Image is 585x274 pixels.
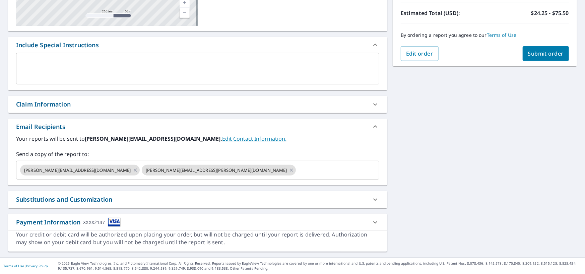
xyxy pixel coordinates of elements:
div: Include Special Instructions [16,41,99,50]
span: Edit order [406,50,433,57]
p: By ordering a report you agree to our [401,32,569,38]
a: Terms of Use [487,32,517,38]
div: Include Special Instructions [8,37,387,53]
a: Terms of Use [3,264,24,268]
p: | [3,264,48,268]
div: Claim Information [16,100,71,109]
div: [PERSON_NAME][EMAIL_ADDRESS][DOMAIN_NAME] [20,165,140,176]
button: Edit order [401,46,439,61]
div: Substitutions and Customization [8,191,387,208]
div: Your credit or debit card will be authorized upon placing your order, but will not be charged unt... [16,231,379,246]
label: Your reports will be sent to [16,135,379,143]
a: Privacy Policy [26,264,48,268]
div: Email Recipients [8,119,387,135]
b: [PERSON_NAME][EMAIL_ADDRESS][DOMAIN_NAME]. [85,135,222,142]
div: XXXX2147 [83,218,105,227]
div: [PERSON_NAME][EMAIL_ADDRESS][PERSON_NAME][DOMAIN_NAME] [142,165,296,176]
div: Claim Information [8,96,387,113]
p: Estimated Total (USD): [401,9,485,17]
span: [PERSON_NAME][EMAIL_ADDRESS][DOMAIN_NAME] [20,167,135,174]
label: Send a copy of the report to: [16,150,379,158]
div: Payment Information [16,218,121,227]
img: cardImage [108,218,121,227]
button: Submit order [523,46,569,61]
div: Email Recipients [16,122,65,131]
p: © 2025 Eagle View Technologies, Inc. and Pictometry International Corp. All Rights Reserved. Repo... [58,261,582,271]
a: Current Level 17, Zoom Out [180,8,190,18]
span: [PERSON_NAME][EMAIL_ADDRESS][PERSON_NAME][DOMAIN_NAME] [142,167,291,174]
a: EditContactInfo [222,135,286,142]
div: Substitutions and Customization [16,195,112,204]
p: $24.25 - $75.50 [531,9,569,17]
div: Payment InformationXXXX2147cardImage [8,214,387,231]
span: Submit order [528,50,564,57]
